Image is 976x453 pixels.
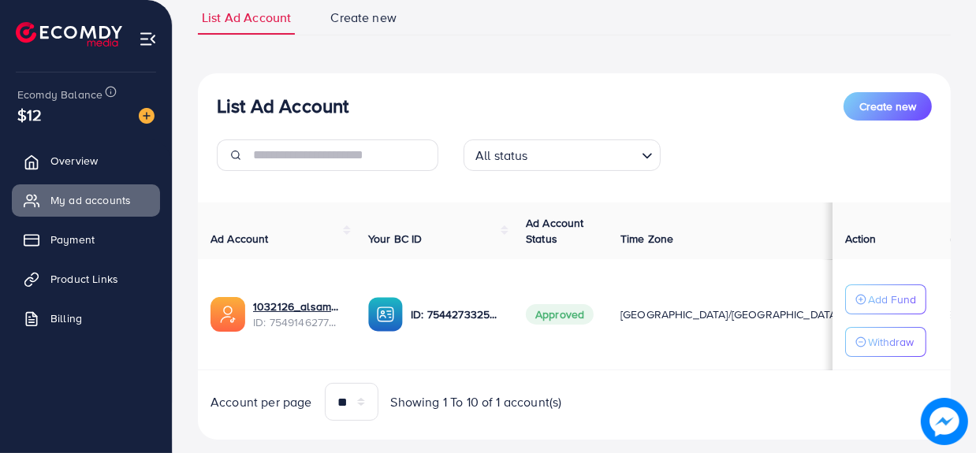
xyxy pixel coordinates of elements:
span: Approved [526,304,594,325]
a: Payment [12,224,160,255]
img: ic-ads-acc.e4c84228.svg [210,297,245,332]
img: image [921,398,968,445]
span: Payment [50,232,95,247]
span: [GEOGRAPHIC_DATA]/[GEOGRAPHIC_DATA] [620,306,840,322]
button: Create new [844,92,932,121]
a: 1032126_alsamadcollections_1757672616411 [253,299,343,314]
p: ID: 7544273325239648263 [411,305,501,324]
span: Create new [330,9,397,27]
span: Product Links [50,271,118,287]
span: $12 [17,103,42,126]
img: menu [139,30,157,48]
span: Ad Account [210,231,269,247]
a: My ad accounts [12,184,160,216]
span: Showing 1 To 10 of 1 account(s) [391,393,562,411]
img: image [139,108,155,124]
button: Withdraw [845,327,926,357]
button: Add Fund [845,284,926,314]
a: Billing [12,303,160,334]
p: Add Fund [868,290,916,309]
span: Billing [50,310,82,326]
span: Your BC ID [368,231,423,247]
span: ID: 7549146277011783681 [253,314,343,330]
span: Account per page [210,393,312,411]
span: List Ad Account [202,9,291,27]
span: Ad Account Status [526,215,584,247]
input: Search for option [533,141,635,167]
a: Product Links [12,263,160,295]
a: Overview [12,145,160,176]
p: Withdraw [868,332,914,351]
span: Time Zone [620,231,673,247]
span: Action [845,231,877,247]
span: All status [472,144,531,167]
span: Create new [859,98,916,114]
span: Overview [50,153,98,169]
span: Ecomdy Balance [17,87,102,102]
img: ic-ba-acc.ded83a64.svg [368,297,403,332]
img: logo [16,22,122,46]
div: Search for option [464,139,661,171]
span: My ad accounts [50,192,131,208]
div: <span class='underline'>1032126_alsamadcollections_1757672616411</span></br>7549146277011783681 [253,299,343,331]
h3: List Ad Account [217,95,348,117]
